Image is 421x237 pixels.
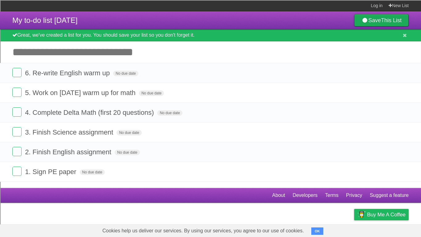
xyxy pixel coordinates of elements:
[157,110,182,116] span: No due date
[116,130,141,135] span: No due date
[115,150,140,155] span: No due date
[2,30,419,36] div: Sign out
[25,168,78,176] span: 1. Sign PE paper
[25,128,115,136] span: 3. Finish Science assignment
[2,19,419,25] div: Delete
[2,2,419,8] div: Sort A > Z
[12,167,22,176] label: Done
[2,36,419,41] div: Rename
[2,14,419,19] div: Move To ...
[12,107,22,117] label: Done
[2,25,419,30] div: Options
[12,88,22,97] label: Done
[2,8,419,14] div: Sort New > Old
[139,90,164,96] span: No due date
[12,68,22,77] label: Done
[2,41,419,47] div: Move To ...
[12,16,78,24] span: My to-do list [DATE]
[25,109,155,116] span: 4. Complete Delta Math (first 20 questions)
[25,148,113,156] span: 2. Finish English assignment
[381,17,402,23] b: This List
[25,69,111,77] span: 6. Re-write English warm up
[113,71,138,76] span: No due date
[96,225,310,237] span: Cookies help us deliver our services. By using our services, you agree to our use of cookies.
[25,89,137,97] span: 5. Work on [DATE] warm up for math
[12,147,22,156] label: Done
[12,127,22,136] label: Done
[354,14,409,27] a: SaveThis List
[80,169,105,175] span: No due date
[311,227,323,235] button: OK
